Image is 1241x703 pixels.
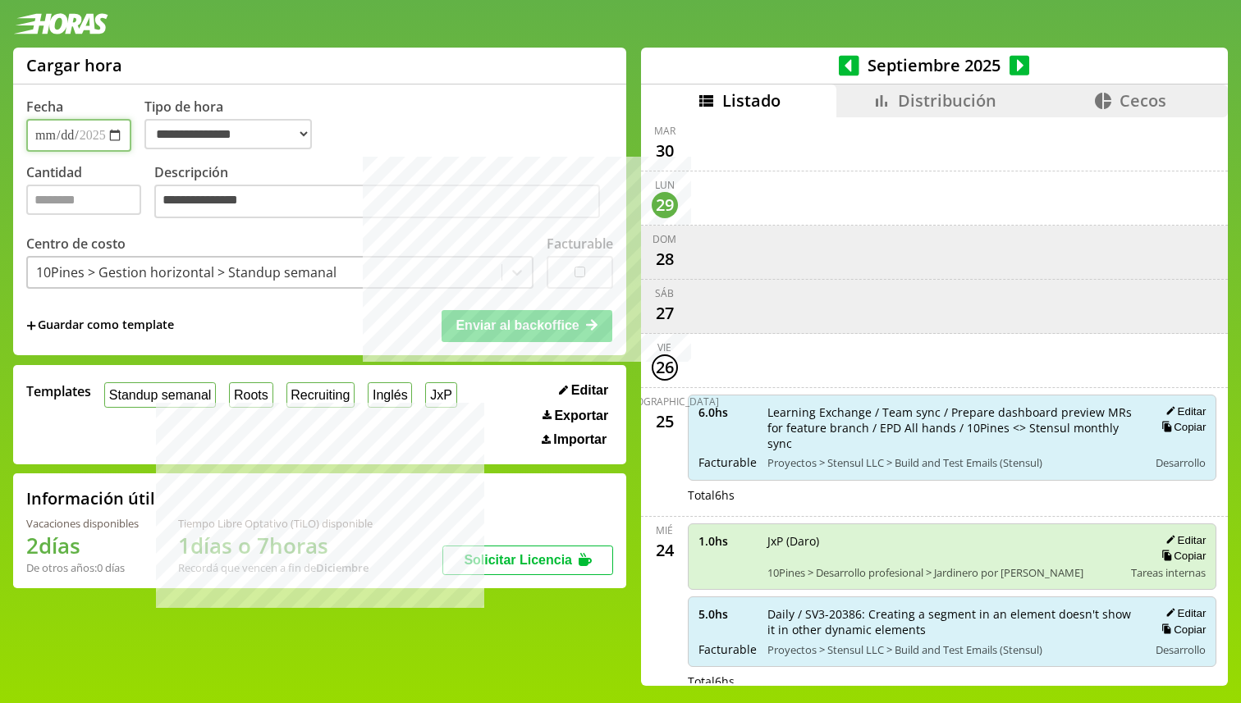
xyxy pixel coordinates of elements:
span: Enviar al backoffice [456,318,579,332]
button: Inglés [368,382,412,408]
div: 27 [652,300,678,326]
span: Solicitar Licencia [464,553,572,567]
label: Fecha [26,98,63,116]
div: sáb [655,286,674,300]
span: Facturable [698,641,756,657]
span: Exportar [554,409,608,423]
button: Editar [1161,606,1206,620]
button: Solicitar Licencia [442,546,613,575]
h1: 1 días o 7 horas [178,531,373,560]
span: Facturable [698,454,756,470]
textarea: Descripción [154,185,600,219]
button: Editar [1161,533,1206,547]
button: Roots [229,382,272,408]
button: Enviar al backoffice [442,310,612,341]
b: Diciembre [316,560,369,575]
div: 10Pines > Gestion horizontal > Standup semanal [36,263,337,281]
button: Copiar [1156,623,1206,637]
h2: Información útil [26,487,155,509]
span: Proyectos > Stensul LLC > Build and Test Emails (Stensul) [767,455,1138,470]
div: Total 6 hs [688,673,1217,689]
span: Daily / SV3-20386: Creating a segment in an element doesn't show it in other dynamic elements [767,606,1138,637]
h1: 2 días [26,531,139,560]
div: 24 [652,537,678,564]
button: Exportar [538,408,613,424]
button: Editar [554,382,613,399]
h1: Cargar hora [26,54,122,76]
span: 5.0 hs [698,606,756,622]
div: 28 [652,246,678,272]
button: JxP [425,382,456,408]
span: Listado [722,89,781,112]
div: lun [655,178,675,192]
span: JxP (Daro) [767,533,1120,549]
input: Cantidad [26,185,141,215]
div: 30 [652,138,678,164]
button: Copiar [1156,549,1206,563]
span: Cecos [1120,89,1166,112]
div: 26 [652,354,678,381]
span: Distribución [898,89,996,112]
div: 25 [652,409,678,435]
span: Learning Exchange / Team sync / Prepare dashboard preview MRs for feature branch / EPD All hands ... [767,404,1138,451]
span: 10Pines > Desarrollo profesional > Jardinero por [PERSON_NAME] [767,565,1120,580]
button: Standup semanal [104,382,216,408]
img: logotipo [13,13,108,34]
span: Templates [26,382,91,400]
div: vie [657,340,671,354]
label: Descripción [154,163,613,223]
button: Editar [1161,404,1206,418]
div: [DEMOGRAPHIC_DATA] [611,395,719,409]
div: Tiempo Libre Optativo (TiLO) disponible [178,516,373,531]
div: De otros años: 0 días [26,560,139,575]
button: Recruiting [286,382,355,408]
label: Facturable [547,235,613,253]
span: 1.0 hs [698,533,756,549]
div: dom [653,232,676,246]
label: Centro de costo [26,235,126,253]
div: 29 [652,192,678,218]
span: Desarrollo [1156,455,1206,470]
span: Editar [571,383,608,398]
span: +Guardar como template [26,317,174,335]
span: Proyectos > Stensul LLC > Build and Test Emails (Stensul) [767,642,1138,657]
button: Copiar [1156,420,1206,434]
span: Importar [553,432,607,447]
div: mar [654,124,675,138]
span: Tareas internas [1131,565,1206,580]
select: Tipo de hora [144,119,312,149]
span: Desarrollo [1156,642,1206,657]
label: Tipo de hora [144,98,325,152]
span: 6.0 hs [698,404,756,420]
div: Total 6 hs [688,487,1217,503]
div: Vacaciones disponibles [26,516,139,531]
div: mié [656,523,673,537]
div: Recordá que vencen a fin de [178,560,373,575]
span: Septiembre 2025 [859,54,1010,76]
div: scrollable content [641,117,1228,683]
label: Cantidad [26,163,154,223]
span: + [26,317,36,335]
